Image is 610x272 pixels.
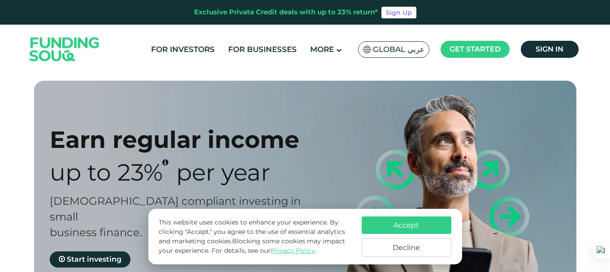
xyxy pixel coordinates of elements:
[159,218,352,255] p: This website uses cookies to enhance your experience. By clicking "Accept," you agree to the use ...
[50,125,321,154] div: Earn regular income
[50,194,301,239] span: [DEMOGRAPHIC_DATA] compliant investing in small business finance.
[149,42,217,57] a: For Investors
[373,44,424,55] span: Global عربي
[50,251,130,268] a: Start investing
[21,27,108,72] img: Logo
[212,246,316,255] span: For details, see our .
[162,159,169,166] i: 23% IRR (expected) ~ 15% Net yield (expected)
[521,41,579,58] a: Sign in
[194,7,378,17] div: Exclusive Private Credit deals with up to 23% return*
[381,7,416,18] a: Sign Up
[450,45,501,53] span: Get started
[67,255,121,263] span: Start investing
[176,158,270,186] span: Per Year
[536,45,563,53] span: Sign in
[362,216,451,234] button: Accept
[159,237,345,255] span: Blocking some cookies may impact your experience.
[50,158,163,186] span: Up to 23%
[362,238,451,257] button: Decline
[310,45,334,54] span: More
[363,46,371,53] img: SA Flag
[271,246,315,255] a: Privacy Policy
[226,42,299,57] a: For Businesses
